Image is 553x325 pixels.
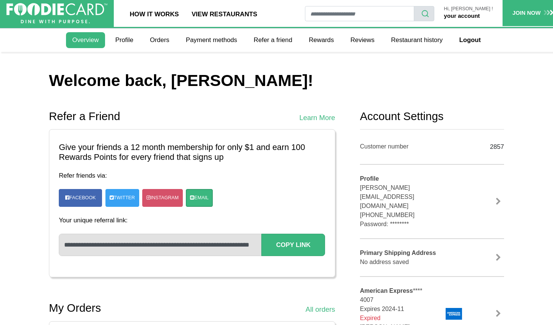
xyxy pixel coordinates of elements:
h2: My Orders [49,301,101,314]
img: FoodieCard; Eat, Drink, Save, Donate [6,3,107,23]
a: Restaurant history [385,32,449,48]
a: Facebook [62,191,99,205]
h2: Account Settings [360,109,504,123]
a: Refer a friend [247,32,298,48]
span: Twitter [114,194,135,202]
span: Facebook [69,195,96,200]
a: Logout [453,32,487,48]
span: No address saved [360,259,409,265]
a: Orders [143,32,176,48]
b: Profile [360,175,379,182]
a: Payment methods [179,32,244,48]
a: Instagram [142,189,183,207]
a: your account [444,12,480,19]
a: Overview [66,32,105,48]
span: Expired [360,315,380,321]
span: Instagram [151,194,179,202]
button: Copy Link [261,234,325,256]
input: restaurant search [305,6,414,21]
img: americanexpress.png [445,308,462,320]
a: Twitter [105,189,139,207]
a: Rewards [302,32,340,48]
h4: Refer friends via: [59,172,325,180]
h4: Your unique referral link: [59,217,325,224]
button: search [414,6,434,21]
span: Email [194,194,209,202]
b: Primary Shipping Address [360,250,436,256]
b: American Express [360,287,413,294]
div: 2857 [474,139,504,155]
a: All orders [306,304,335,315]
a: Learn More [299,112,335,123]
a: Reviews [344,32,381,48]
h2: Refer a Friend [49,109,120,123]
a: Email [186,189,213,207]
div: Customer number [360,142,462,151]
p: Hi, [PERSON_NAME] ! [444,6,493,12]
h1: Welcome back, [PERSON_NAME]! [49,71,504,91]
div: [PERSON_NAME] [EMAIL_ADDRESS][DOMAIN_NAME] [PHONE_NUMBER] Password: ******** [360,174,462,229]
a: Profile [109,32,140,48]
h3: Give your friends a 12 month membership for only $1 and earn 100 Rewards Points for every friend ... [59,142,325,162]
